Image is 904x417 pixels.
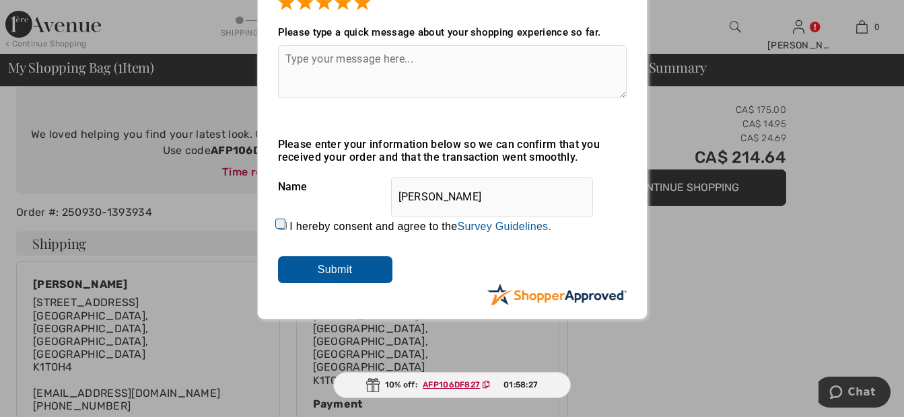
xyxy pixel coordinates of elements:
[278,26,627,38] div: Please type a quick message about your shopping experience so far.
[366,378,380,392] img: Gift.svg
[278,138,627,163] div: Please enter your information below so we can confirm that you received your order and that the t...
[278,256,392,283] input: Submit
[289,221,551,233] label: I hereby consent and agree to the
[423,380,480,389] ins: AFP106DF827
[333,372,571,398] div: 10% off:
[457,221,551,232] a: Survey Guidelines.
[30,9,57,22] span: Chat
[503,379,538,391] span: 01:58:27
[278,170,627,204] div: Name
